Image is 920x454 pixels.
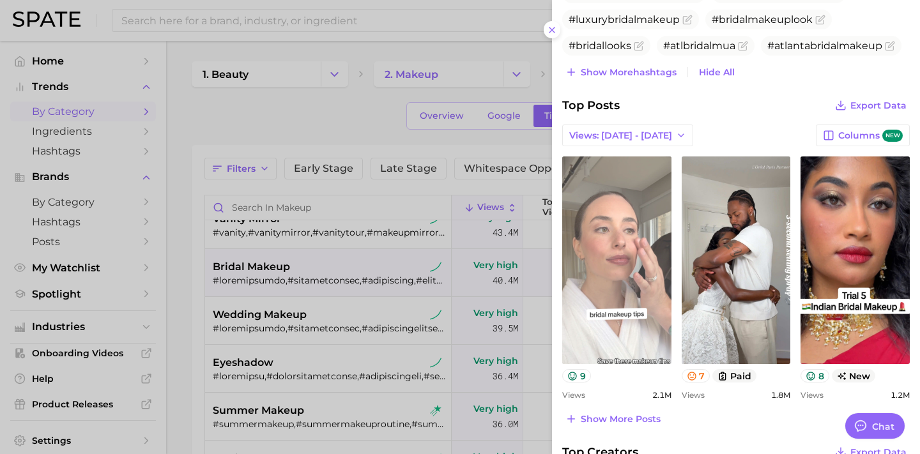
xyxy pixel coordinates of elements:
button: Views: [DATE] - [DATE] [562,125,693,146]
span: Hide All [699,67,735,78]
span: Columns [838,130,903,142]
button: Flag as miscategorized or irrelevant [885,41,895,51]
span: 2.1m [652,390,671,400]
button: Show morehashtags [562,63,680,81]
span: new [832,369,876,382]
span: 1.2m [891,390,910,400]
span: new [882,130,903,142]
span: Views [562,390,585,400]
span: Views: [DATE] - [DATE] [569,130,672,141]
span: #luxurybridalmakeup [569,13,680,26]
span: Views [682,390,705,400]
span: Top Posts [562,96,620,114]
span: #atlantabridalmakeup [767,40,882,52]
button: Export Data [832,96,910,114]
button: Flag as miscategorized or irrelevant [682,15,693,25]
button: Show more posts [562,410,664,428]
span: Show more posts [581,414,661,425]
span: Show more hashtags [581,67,677,78]
button: Columnsnew [816,125,910,146]
button: 9 [562,369,591,382]
button: Flag as miscategorized or irrelevant [634,41,644,51]
span: Views [801,390,824,400]
span: Export Data [850,100,907,111]
span: #atlbridalmua [663,40,735,52]
button: 7 [682,369,710,382]
button: paid [712,369,756,382]
span: #bridalmakeuplook [712,13,813,26]
button: Flag as miscategorized or irrelevant [738,41,748,51]
span: 1.8m [771,390,790,400]
span: #bridallooks [569,40,631,52]
button: Flag as miscategorized or irrelevant [815,15,825,25]
button: Hide All [696,64,738,81]
button: 8 [801,369,829,382]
